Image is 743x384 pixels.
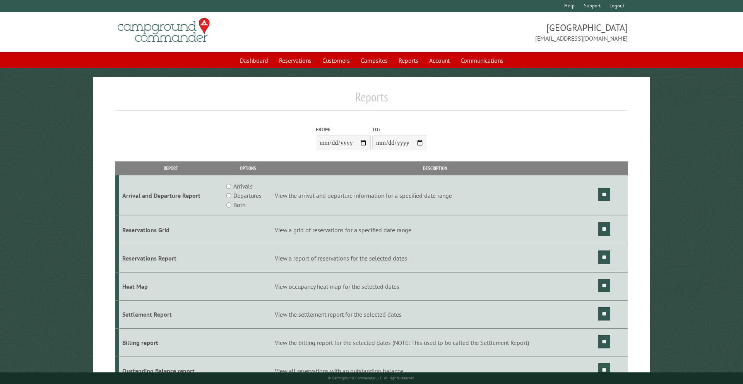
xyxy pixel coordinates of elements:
[273,161,597,175] th: Description
[328,375,415,381] small: © Campground Commander LLC. All rights reserved.
[119,329,223,357] td: Billing report
[119,175,223,216] td: Arrival and Departure Report
[223,161,273,175] th: Options
[372,126,427,133] label: To:
[273,216,597,244] td: View a grid of reservations for a specified date range
[233,191,262,200] label: Departures
[273,300,597,329] td: View the settlement report for the selected dates
[115,89,628,111] h1: Reports
[115,15,212,45] img: Campground Commander
[316,126,371,133] label: From:
[119,244,223,272] td: Reservations Report
[456,53,508,68] a: Communications
[235,53,273,68] a: Dashboard
[371,21,628,43] span: [GEOGRAPHIC_DATA] [EMAIL_ADDRESS][DOMAIN_NAME]
[273,175,597,216] td: View the arrival and departure information for a specified date range
[233,182,253,191] label: Arrivals
[273,329,597,357] td: View the billing report for the selected dates (NOTE: This used to be called the Settlement Report)
[394,53,423,68] a: Reports
[119,161,223,175] th: Report
[273,272,597,300] td: View occupancy heat map for the selected dates
[119,300,223,329] td: Settlement Report
[233,200,245,209] label: Both
[318,53,354,68] a: Customers
[119,216,223,244] td: Reservations Grid
[274,53,316,68] a: Reservations
[273,244,597,272] td: View a report of reservations for the selected dates
[356,53,392,68] a: Campsites
[425,53,454,68] a: Account
[119,272,223,300] td: Heat Map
